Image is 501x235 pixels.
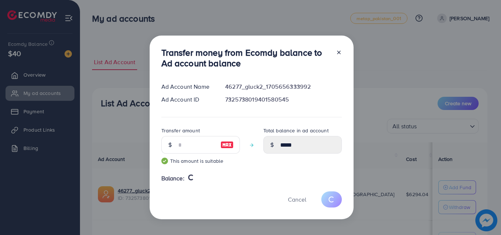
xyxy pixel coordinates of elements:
small: This amount is suitable [161,157,240,165]
label: Total balance in ad account [263,127,329,134]
button: Cancel [279,191,315,207]
div: 7325738019401580545 [219,95,347,104]
span: Cancel [288,195,306,203]
div: 46277_gluck2_1705656333992 [219,82,347,91]
label: Transfer amount [161,127,200,134]
img: guide [161,158,168,164]
img: image [220,140,234,149]
h3: Transfer money from Ecomdy balance to Ad account balance [161,47,330,69]
div: Ad Account Name [156,82,220,91]
div: Ad Account ID [156,95,220,104]
span: Balance: [161,174,184,183]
